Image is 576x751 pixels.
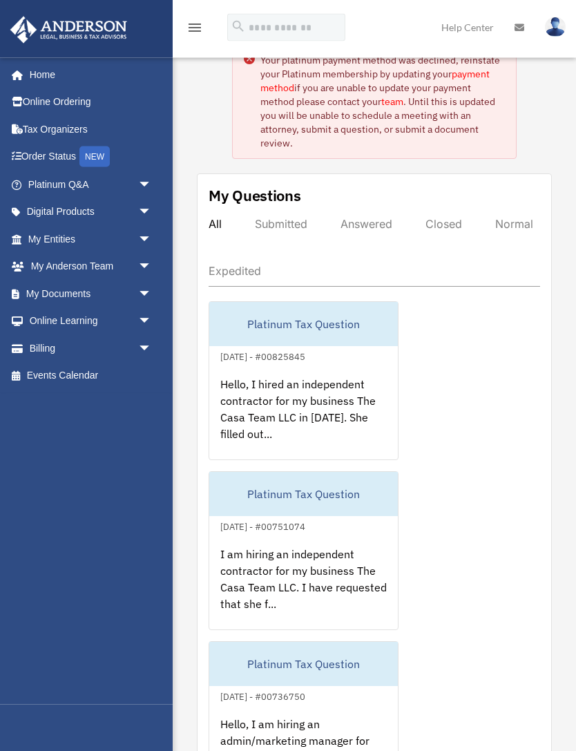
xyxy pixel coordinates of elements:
div: [DATE] - #00751074 [209,519,316,533]
div: Answered [340,218,392,231]
a: Platinum Tax Question[DATE] - #00751074I am hiring an independent contractor for my business The ... [209,472,399,631]
a: My Entitiesarrow_drop_down [10,225,173,253]
img: User Pic [545,17,566,37]
div: Normal [495,218,533,231]
div: Hello, I hired an independent contractor for my business The Casa Team LLC in [DATE]. She filled ... [209,365,398,473]
a: Home [10,61,166,88]
a: Billingarrow_drop_down [10,334,173,362]
div: Expedited [209,265,261,278]
a: Events Calendar [10,362,173,390]
a: Digital Productsarrow_drop_down [10,198,173,226]
a: My Anderson Teamarrow_drop_down [10,253,173,281]
span: arrow_drop_down [138,307,166,336]
a: Platinum Tax Question[DATE] - #00825845Hello, I hired an independent contractor for my business T... [209,302,399,461]
a: Online Ordering [10,88,173,116]
span: arrow_drop_down [138,334,166,363]
a: Order StatusNEW [10,143,173,171]
a: team [381,96,403,108]
div: Platinum Tax Question [209,303,398,347]
div: [DATE] - #00736750 [209,689,316,703]
a: Online Learningarrow_drop_down [10,307,173,335]
div: Closed [425,218,462,231]
div: NEW [79,146,110,167]
span: arrow_drop_down [138,225,166,254]
span: arrow_drop_down [138,253,166,281]
div: Platinum Tax Question [209,473,398,517]
div: Platinum Tax Question [209,643,398,687]
i: menu [186,19,203,36]
div: Your platinum payment method was declined, reinstate your Platinum membership by updating your if... [260,54,504,151]
a: payment method [260,68,490,95]
div: I am hiring an independent contractor for my business The Casa Team LLC. I have requested that sh... [209,535,398,643]
a: Platinum Q&Aarrow_drop_down [10,171,173,198]
div: All [209,218,222,231]
img: Anderson Advisors Platinum Portal [6,17,131,44]
div: My Questions [209,186,301,207]
div: Submitted [255,218,307,231]
span: arrow_drop_down [138,198,166,227]
a: menu [186,24,203,36]
span: arrow_drop_down [138,171,166,199]
span: arrow_drop_down [138,280,166,308]
a: My Documentsarrow_drop_down [10,280,173,307]
i: search [231,19,246,34]
div: [DATE] - #00825845 [209,349,316,363]
a: Tax Organizers [10,115,173,143]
